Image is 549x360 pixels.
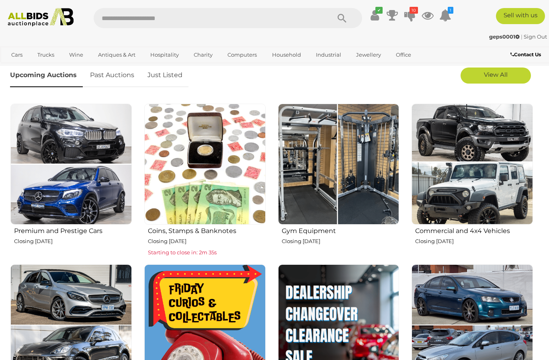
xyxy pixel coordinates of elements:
[391,48,416,61] a: Office
[510,50,543,59] a: Contact Us
[489,33,520,40] strong: geps0001
[322,8,362,28] button: Search
[37,61,105,75] a: [GEOGRAPHIC_DATA]
[410,7,418,14] i: 10
[148,225,266,235] h2: Coins, Stamps & Banknotes
[415,225,533,235] h2: Commercial and 4x4 Vehicles
[524,33,547,40] a: Sign Out
[6,48,28,61] a: Cars
[4,8,77,27] img: Allbids.com.au
[144,103,266,258] a: Coins, Stamps & Banknotes Closing [DATE] Starting to close in: 2m 35s
[461,67,531,84] a: View All
[411,103,533,258] a: Commercial and 4x4 Vehicles Closing [DATE]
[145,48,184,61] a: Hospitality
[375,7,383,14] i: ✔
[10,63,83,87] a: Upcoming Auctions
[14,225,132,235] h2: Premium and Prestige Cars
[412,104,533,225] img: Commercial and 4x4 Vehicles
[148,237,266,246] p: Closing [DATE]
[141,63,188,87] a: Just Listed
[311,48,346,61] a: Industrial
[489,33,521,40] a: geps0001
[222,48,262,61] a: Computers
[188,48,218,61] a: Charity
[6,61,33,75] a: Sports
[369,8,381,22] a: ✔
[93,48,141,61] a: Antiques & Art
[10,103,132,258] a: Premium and Prestige Cars Closing [DATE]
[278,103,399,258] a: Gym Equipment Closing [DATE]
[32,48,59,61] a: Trucks
[510,51,541,57] b: Contact Us
[282,237,399,246] p: Closing [DATE]
[148,249,217,256] span: Starting to close in: 2m 35s
[144,104,266,225] img: Coins, Stamps & Banknotes
[278,104,399,225] img: Gym Equipment
[267,48,306,61] a: Household
[64,48,88,61] a: Wine
[415,237,533,246] p: Closing [DATE]
[84,63,140,87] a: Past Auctions
[484,71,508,78] span: View All
[448,7,453,14] i: 1
[439,8,451,22] a: 1
[10,104,132,225] img: Premium and Prestige Cars
[14,237,132,246] p: Closing [DATE]
[496,8,545,24] a: Sell with us
[351,48,386,61] a: Jewellery
[404,8,416,22] a: 10
[521,33,522,40] span: |
[282,225,399,235] h2: Gym Equipment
